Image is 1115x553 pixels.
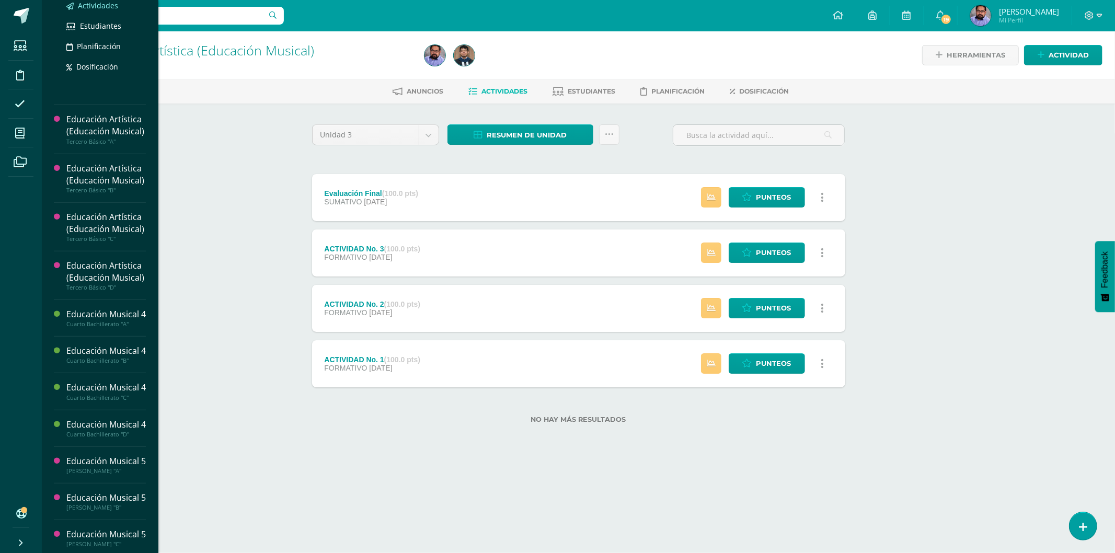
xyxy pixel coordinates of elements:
span: SUMATIVO [324,198,362,206]
span: Resumen de unidad [487,125,567,145]
div: [PERSON_NAME] "A" [66,467,146,475]
span: [DATE] [369,253,392,261]
div: Cuarto Bachillerato "C" [66,394,146,401]
a: Educación Musical 4Cuarto Bachillerato "C" [66,382,146,401]
span: FORMATIVO [324,364,367,372]
span: Feedback [1100,251,1110,288]
a: Estudiantes [553,83,616,100]
div: Educación Musical 4 [66,308,146,320]
a: Educación Artística (Educación Musical)Tercero Básico "A" [66,113,146,145]
div: [PERSON_NAME] "B" [66,504,146,511]
span: Planificación [77,41,121,51]
a: Planificación [66,40,146,52]
strong: (100.0 pts) [384,245,420,253]
a: Educación Musical 4Cuarto Bachillerato "A" [66,308,146,328]
a: Resumen de unidad [447,124,593,145]
div: Tercero Básico "A" [66,138,146,145]
div: Educación Artística (Educación Musical) [66,113,146,137]
span: Anuncios [407,87,444,95]
h1: Educación Artística (Educación Musical) [82,43,412,57]
a: Anuncios [393,83,444,100]
span: [PERSON_NAME] [999,6,1059,17]
span: [DATE] [369,364,392,372]
span: Punteos [756,188,791,207]
span: Actividad [1049,45,1089,65]
div: Educación Artística (Educación Musical) [66,260,146,284]
span: Mi Perfil [999,16,1059,25]
span: Punteos [756,354,791,373]
span: Dosificación [76,62,118,72]
div: ACTIVIDAD No. 1 [324,355,420,364]
div: Cuarto Bachillerato "B" [66,357,146,364]
div: Cuarto Bachillerato "D" [66,431,146,438]
a: Educación Musical 4Cuarto Bachillerato "D" [66,419,146,438]
span: Estudiantes [80,21,121,31]
a: Punteos [729,187,805,208]
a: Educación Musical 4Cuarto Bachillerato "B" [66,345,146,364]
a: Educación Musical 5[PERSON_NAME] "C" [66,528,146,548]
span: Herramientas [947,45,1005,65]
span: Punteos [756,243,791,262]
a: Punteos [729,243,805,263]
div: Evaluación Final [324,189,418,198]
a: Educación Artística (Educación Musical) [82,41,314,59]
a: Planificación [641,83,705,100]
a: Educación Artística (Educación Musical)Tercero Básico "C" [66,211,146,243]
div: Educación Musical 5 [66,492,146,504]
div: Educación Musical 4 [66,345,146,357]
span: Actividades [482,87,528,95]
a: Punteos [729,353,805,374]
div: Educación Artística (Educación Musical) [66,211,146,235]
span: Dosificación [740,87,789,95]
a: Punteos [729,298,805,318]
a: Actividades [469,83,528,100]
div: Segundo Básico 'B' [82,57,412,67]
div: Educación Musical 5 [66,455,146,467]
div: Educación Artística (Educación Musical) [66,163,146,187]
a: Dosificación [730,83,789,100]
div: Educación Musical 4 [66,419,146,431]
div: ACTIVIDAD No. 2 [324,300,420,308]
span: Estudiantes [568,87,616,95]
button: Feedback - Mostrar encuesta [1095,241,1115,312]
a: Educación Artística (Educación Musical)Tercero Básico "D" [66,260,146,291]
a: Unidad 3 [313,125,439,145]
div: Cuarto Bachillerato "A" [66,320,146,328]
a: Educación Musical 5[PERSON_NAME] "B" [66,492,146,511]
div: Tercero Básico "D" [66,284,146,291]
input: Busca la actividad aquí... [673,125,844,145]
a: Educación Musical 5[PERSON_NAME] "A" [66,455,146,475]
a: Estudiantes [66,20,146,32]
label: No hay más resultados [312,416,845,423]
span: Punteos [756,298,791,318]
div: Tercero Básico "C" [66,235,146,243]
a: Educación Artística (Educación Musical)Tercero Básico "B" [66,163,146,194]
img: 7c3d6755148f85b195babec4e2a345e8.png [424,45,445,66]
div: Educación Musical 4 [66,382,146,394]
strong: (100.0 pts) [384,300,420,308]
span: [DATE] [364,198,387,206]
span: 19 [940,14,952,25]
img: 8c648ab03079b18c3371769e6fc6bd45.png [454,45,475,66]
a: Dosificación [66,61,146,73]
a: Herramientas [922,45,1019,65]
strong: (100.0 pts) [382,189,418,198]
div: Tercero Básico "B" [66,187,146,194]
img: 7c3d6755148f85b195babec4e2a345e8.png [970,5,991,26]
div: Educación Musical 5 [66,528,146,540]
span: Planificación [652,87,705,95]
strong: (100.0 pts) [384,355,420,364]
span: [DATE] [369,308,392,317]
div: [PERSON_NAME] "C" [66,540,146,548]
span: FORMATIVO [324,308,367,317]
div: ACTIVIDAD No. 3 [324,245,420,253]
a: Actividad [1024,45,1102,65]
input: Busca un usuario... [49,7,284,25]
span: Actividades [78,1,118,10]
span: FORMATIVO [324,253,367,261]
span: Unidad 3 [320,125,411,145]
